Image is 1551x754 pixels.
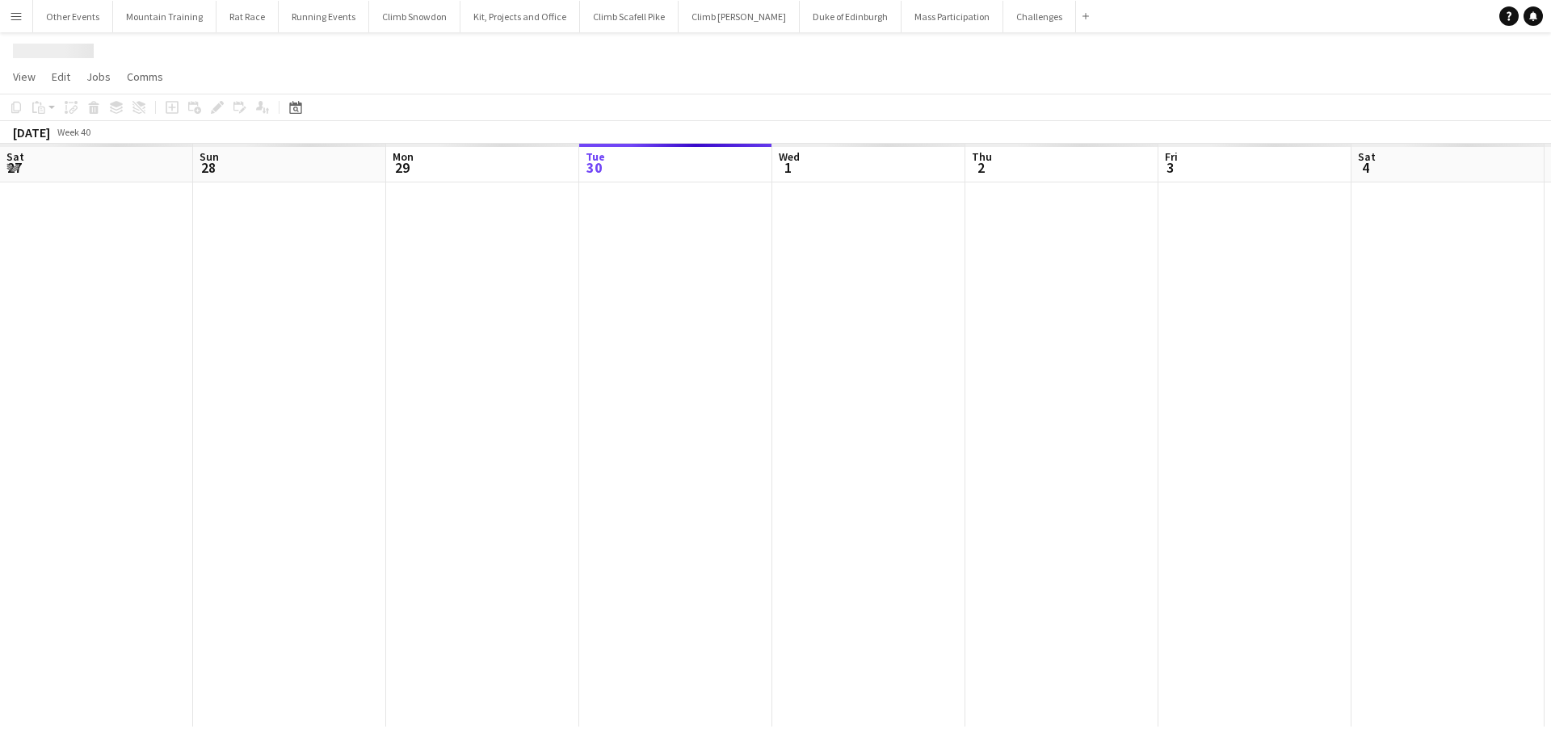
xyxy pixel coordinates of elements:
span: Sun [200,149,219,164]
span: 4 [1356,158,1376,177]
button: Mass Participation [902,1,1003,32]
span: Jobs [86,69,111,84]
span: Fri [1165,149,1178,164]
a: Edit [45,66,77,87]
button: Other Events [33,1,113,32]
span: Comms [127,69,163,84]
span: 1 [776,158,800,177]
span: 29 [390,158,414,177]
a: View [6,66,42,87]
span: Mon [393,149,414,164]
a: Comms [120,66,170,87]
span: Sat [6,149,24,164]
span: Sat [1358,149,1376,164]
button: Rat Race [216,1,279,32]
span: Edit [52,69,70,84]
button: Mountain Training [113,1,216,32]
span: Week 40 [53,126,94,138]
span: Wed [779,149,800,164]
span: Thu [972,149,992,164]
span: 28 [197,158,219,177]
button: Kit, Projects and Office [460,1,580,32]
span: View [13,69,36,84]
span: Tue [586,149,605,164]
button: Climb [PERSON_NAME] [679,1,800,32]
span: 3 [1162,158,1178,177]
button: Challenges [1003,1,1076,32]
button: Climb Snowdon [369,1,460,32]
a: Jobs [80,66,117,87]
div: [DATE] [13,124,50,140]
span: 2 [969,158,992,177]
button: Climb Scafell Pike [580,1,679,32]
button: Running Events [279,1,369,32]
span: 27 [4,158,24,177]
button: Duke of Edinburgh [800,1,902,32]
span: 30 [583,158,605,177]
